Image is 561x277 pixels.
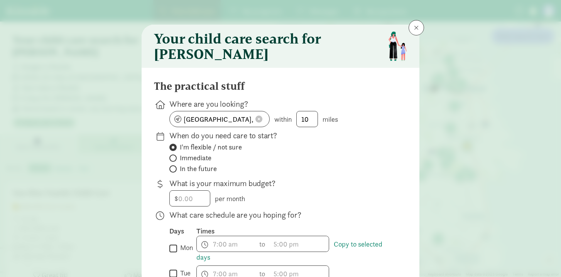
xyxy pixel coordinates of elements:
span: per month [215,194,245,203]
span: to [259,239,266,249]
span: Immediate [180,153,211,163]
label: mon [177,243,193,252]
input: 7:00 am [197,236,255,252]
p: Where are you looking? [169,99,395,109]
p: When do you need care to start? [169,130,395,141]
div: Days [169,227,196,236]
h4: The practical stuff [154,80,245,92]
input: enter zipcode or address [170,111,269,127]
span: miles [323,115,338,124]
div: Times [196,227,395,236]
span: I'm flexible / not sure [180,143,242,152]
h3: Your child care search for [PERSON_NAME] [154,31,382,62]
p: What care schedule are you hoping for? [169,210,395,220]
span: In the future [180,164,217,173]
span: within [274,115,292,124]
input: 5:00 pm [270,236,329,252]
p: What is your maximum budget? [169,178,395,189]
input: 0.00 [170,191,210,206]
